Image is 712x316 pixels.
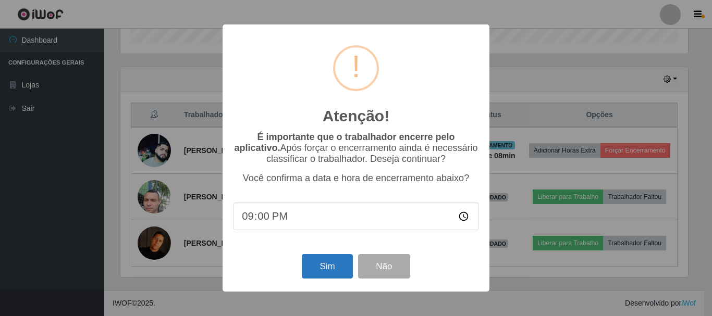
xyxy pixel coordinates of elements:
b: É importante que o trabalhador encerre pelo aplicativo. [234,132,455,153]
button: Sim [302,254,352,279]
p: Você confirma a data e hora de encerramento abaixo? [233,173,479,184]
button: Não [358,254,410,279]
p: Após forçar o encerramento ainda é necessário classificar o trabalhador. Deseja continuar? [233,132,479,165]
h2: Atenção! [323,107,389,125]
